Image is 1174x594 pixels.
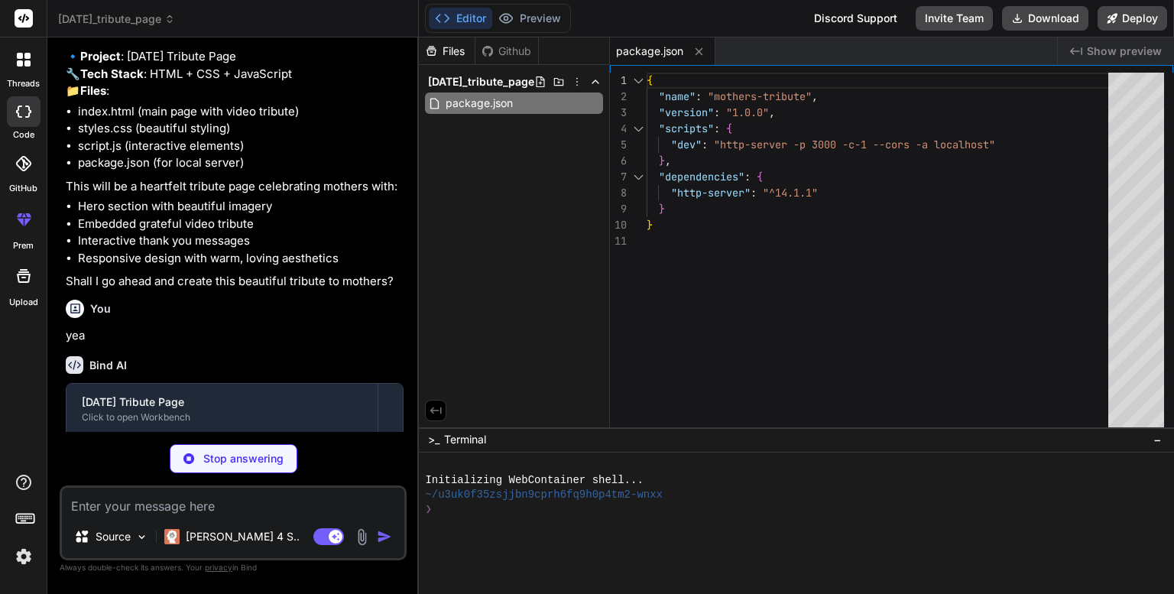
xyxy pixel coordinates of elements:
span: "http-server -p 3000 -c-1 --cors -a localhost" [714,138,995,151]
label: code [13,128,34,141]
div: 3 [610,105,627,121]
span: Initializing WebContainer shell... [425,473,643,488]
p: Shall I go ahead and create this beautiful tribute to mothers? [66,273,404,291]
h6: You [90,301,111,316]
span: ❯ [425,502,433,517]
span: package.json [444,94,514,112]
img: Claude 4 Sonnet [164,529,180,544]
span: >_ [428,432,439,447]
div: Click to collapse the range. [628,73,648,89]
p: Source [96,529,131,544]
li: script.js (interactive elements) [78,138,404,155]
img: Pick Models [135,531,148,544]
span: : [714,122,720,135]
button: − [1150,427,1165,452]
span: , [769,105,775,119]
div: Click to collapse the range. [628,169,648,185]
span: − [1153,432,1162,447]
img: icon [377,529,392,544]
span: , [665,154,671,167]
span: { [647,73,653,87]
label: GitHub [9,182,37,195]
div: 4 [610,121,627,137]
span: , [812,89,818,103]
div: Click to open Workbench [82,411,362,424]
div: 10 [610,217,627,233]
span: : [751,186,757,200]
li: Interactive thank you messages [78,232,404,250]
h6: Bind AI [89,358,127,373]
div: 7 [610,169,627,185]
span: "dev" [671,138,702,151]
span: Terminal [444,432,486,447]
span: [DATE]_tribute_page [58,11,175,27]
span: : [702,138,708,151]
div: 11 [610,233,627,249]
div: Discord Support [805,6,906,31]
button: [DATE] Tribute PageClick to open Workbench [66,384,378,434]
button: Download [1002,6,1088,31]
button: Invite Team [916,6,993,31]
div: 8 [610,185,627,201]
span: } [659,154,665,167]
span: { [757,170,763,183]
li: Embedded grateful video tribute [78,216,404,233]
div: 6 [610,153,627,169]
button: Preview [492,8,567,29]
p: [PERSON_NAME] 4 S.. [186,529,300,544]
span: "http-server" [671,186,751,200]
span: : [744,170,751,183]
label: threads [7,77,40,90]
span: } [659,202,665,216]
img: attachment [353,528,371,546]
p: 🔹 : [DATE] Tribute Page 🔧 : HTML + CSS + JavaScript 📁 : [66,48,404,100]
p: Always double-check its answers. Your in Bind [60,560,407,575]
strong: Tech Stack [80,67,144,81]
div: 9 [610,201,627,217]
p: Stop answering [203,451,284,466]
strong: Files [80,83,106,98]
label: Upload [9,296,38,309]
li: package.json (for local server) [78,154,404,172]
span: "mothers-tribute" [708,89,812,103]
span: "version" [659,105,714,119]
div: Github [475,44,538,59]
strong: Project [80,49,121,63]
p: yea [66,327,404,345]
span: "dependencies" [659,170,744,183]
div: 5 [610,137,627,153]
label: prem [13,239,34,252]
span: : [714,105,720,119]
span: privacy [205,563,232,572]
span: package.json [616,44,683,59]
div: 1 [610,73,627,89]
span: [DATE]_tribute_page [428,74,534,89]
button: Editor [429,8,492,29]
li: Hero section with beautiful imagery [78,198,404,216]
li: styles.css (beautiful styling) [78,120,404,138]
p: This will be a heartfelt tribute page celebrating mothers with: [66,178,404,196]
div: [DATE] Tribute Page [82,394,362,410]
span: "scripts" [659,122,714,135]
li: index.html (main page with video tribute) [78,103,404,121]
li: Responsive design with warm, loving aesthetics [78,250,404,268]
span: "name" [659,89,696,103]
span: : [696,89,702,103]
div: Files [419,44,475,59]
div: Click to collapse the range. [628,121,648,137]
span: ~/u3uk0f35zsjjbn9cprh6fq9h0p4tm2-wnxx [425,488,663,502]
span: { [726,122,732,135]
img: settings [11,544,37,570]
span: "^14.1.1" [763,186,818,200]
div: 2 [610,89,627,105]
button: Deploy [1098,6,1167,31]
span: } [647,218,653,232]
span: Show preview [1087,44,1162,59]
span: "1.0.0" [726,105,769,119]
